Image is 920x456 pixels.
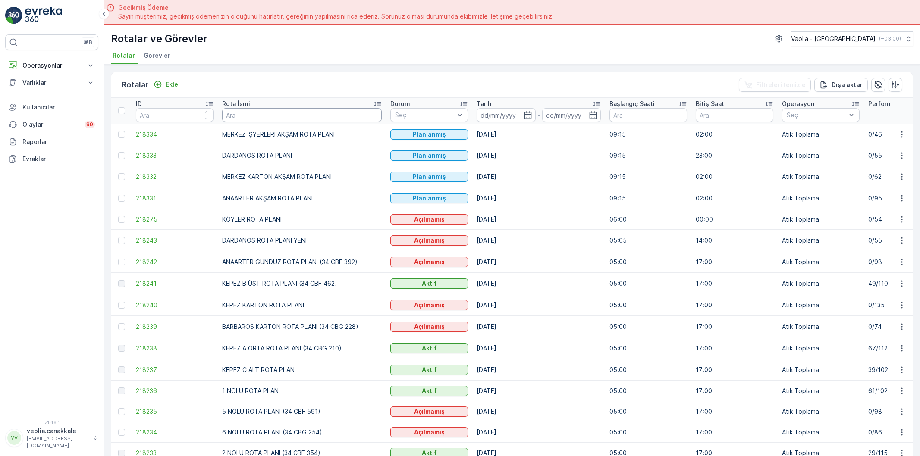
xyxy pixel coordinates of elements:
td: MERKEZ KARTON AKŞAM ROTA PLANI [218,166,386,187]
td: Atık Toplama [778,381,864,401]
td: [DATE] [472,359,605,381]
td: 05:00 [605,316,691,337]
input: Ara [609,108,687,122]
div: Toggle Row Selected [118,323,125,330]
div: Toggle Row Selected [118,302,125,309]
p: Seç [395,111,455,119]
span: 218331 [136,194,214,203]
p: Veolia - [GEOGRAPHIC_DATA] [791,34,876,43]
td: 17:00 [691,359,778,381]
td: 09:15 [605,124,691,145]
span: v 1.48.1 [5,420,98,425]
span: 218238 [136,344,214,353]
a: 218243 [136,236,214,245]
td: ANAARTER AKŞAM ROTA PLANI [218,187,386,209]
p: Rota İsmi [222,100,250,108]
button: Planlanmış [390,193,468,203]
td: 05:00 [605,359,691,381]
td: 17:00 [691,401,778,422]
p: Rotalar [122,79,148,91]
div: Toggle Row Selected [118,280,125,287]
td: Atık Toplama [778,359,864,381]
button: Açılmamış [390,214,468,225]
a: Kullanıcılar [5,99,98,116]
p: Planlanmış [413,172,446,181]
td: Atık Toplama [778,401,864,422]
td: 23:00 [691,145,778,166]
div: Toggle Row Selected [118,408,125,415]
td: [DATE] [472,251,605,273]
td: 05:00 [605,381,691,401]
td: [DATE] [472,145,605,166]
p: 99 [86,121,93,128]
div: Toggle Row Selected [118,259,125,265]
p: Operasyon [782,100,814,108]
td: 09:15 [605,187,691,209]
button: Açılmamış [390,235,468,246]
p: Aktif [422,365,437,374]
td: Atık Toplama [778,230,864,251]
a: 218240 [136,301,214,309]
td: Atık Toplama [778,251,864,273]
td: [DATE] [472,422,605,443]
td: [DATE] [472,209,605,230]
p: Dışa aktar [832,81,863,89]
td: 05:05 [605,230,691,251]
td: [DATE] [472,166,605,187]
td: 02:00 [691,124,778,145]
td: [DATE] [472,187,605,209]
a: 218234 [136,428,214,437]
span: Gecikmiş Ödeme [118,3,554,12]
p: ID [136,100,142,108]
td: 09:15 [605,166,691,187]
a: Olaylar99 [5,116,98,133]
td: 17:00 [691,294,778,316]
p: Aktif [422,344,437,353]
a: 218237 [136,365,214,374]
td: 17:00 [691,381,778,401]
p: Planlanmış [413,194,446,203]
td: Atık Toplama [778,337,864,359]
p: Açılmamış [414,236,445,245]
div: Toggle Row Selected [118,345,125,352]
button: Filtreleri temizle [739,78,811,92]
button: Operasyonlar [5,57,98,74]
a: 218236 [136,387,214,395]
div: Toggle Row Selected [118,195,125,202]
a: 218334 [136,130,214,139]
p: Planlanmış [413,151,446,160]
input: dd/mm/yyyy [542,108,601,122]
div: Toggle Row Selected [118,216,125,223]
p: Açılmamış [414,215,445,224]
td: 17:00 [691,422,778,443]
td: 02:00 [691,166,778,187]
span: Görevler [144,51,170,60]
td: 09:15 [605,145,691,166]
td: Atık Toplama [778,273,864,294]
p: Açılmamış [414,407,445,416]
button: Açılmamış [390,406,468,417]
span: 218275 [136,215,214,224]
td: DARDANOS ROTA PLANI [218,145,386,166]
p: Durum [390,100,410,108]
p: Varlıklar [22,78,81,87]
a: 218241 [136,279,214,288]
td: [DATE] [472,124,605,145]
td: [DATE] [472,337,605,359]
td: [DATE] [472,273,605,294]
div: Toggle Row Selected [118,237,125,244]
p: Açılmamış [414,301,445,309]
button: Veolia - [GEOGRAPHIC_DATA](+03:00) [791,31,913,46]
td: Atık Toplama [778,166,864,187]
div: Toggle Row Selected [118,366,125,373]
td: KEPEZ C ALT ROTA PLANI [218,359,386,381]
p: Seç [787,111,846,119]
td: 05:00 [605,273,691,294]
td: KEPEZ B ÜST ROTA PLANI (34 CBF 462) [218,273,386,294]
p: ( +03:00 ) [879,35,901,42]
p: Operasyonlar [22,61,81,70]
